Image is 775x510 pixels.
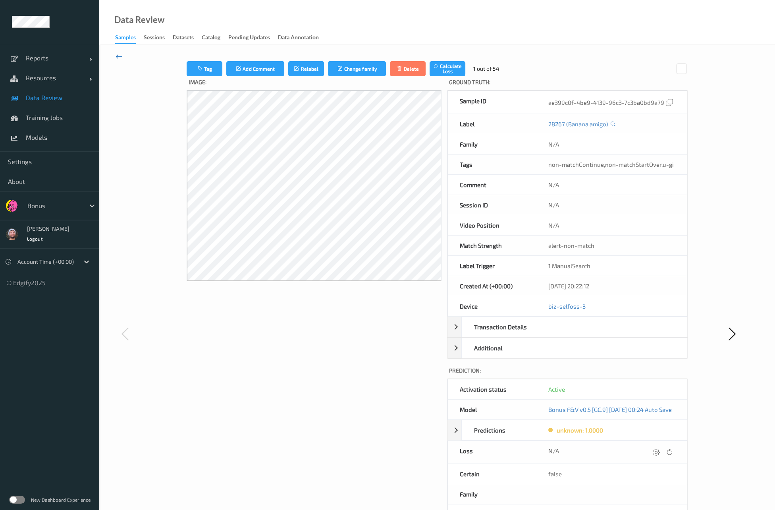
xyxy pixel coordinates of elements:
[447,338,687,358] div: Additional
[536,236,687,255] div: alert-non-match
[605,161,661,168] span: non-matchStartOver
[557,426,603,434] div: unknown: 1.0000
[390,61,426,76] button: Delete
[536,464,687,484] div: false
[462,420,545,440] div: Predictions
[447,365,688,379] label: Prediction:
[548,161,604,168] span: non-matchContinue
[448,91,536,114] div: Sample ID
[548,447,675,458] div: N/A
[473,65,499,73] div: 1 out of 54
[228,32,278,43] a: Pending Updates
[548,385,675,393] div: Active
[448,114,536,134] div: Label
[328,61,386,76] button: Change family
[448,276,536,296] div: Created At (+00:00)
[536,195,687,215] div: N/A
[462,317,545,337] div: Transaction Details
[536,175,687,195] div: N/A
[448,464,536,484] div: Certain
[187,61,222,76] button: Tag
[173,33,194,43] div: Datasets
[462,338,545,358] div: Additional
[548,97,675,108] div: ae399c0f-4be9-4139-96c3-7c3ba0bd9a79
[228,33,270,43] div: Pending Updates
[448,484,536,504] div: Family
[173,32,202,43] a: Datasets
[226,61,284,76] button: Add Comment
[448,155,536,174] div: Tags
[447,76,688,90] label: Ground Truth :
[115,33,136,44] div: Samples
[448,175,536,195] div: Comment
[448,195,536,215] div: Session ID
[448,379,536,399] div: Activation status
[448,400,536,419] div: Model
[548,303,586,310] a: biz-selfoss-3
[536,134,687,154] div: N/A
[187,76,441,90] label: Image:
[202,33,220,43] div: Catalog
[548,120,608,128] a: 28267 (Banana amigo)
[448,215,536,235] div: Video Position
[114,16,164,24] div: Data Review
[447,317,687,337] div: Transaction Details
[202,32,228,43] a: Catalog
[536,215,687,235] div: N/A
[430,61,465,76] button: Calculate Loss
[448,236,536,255] div: Match Strength
[144,32,173,43] a: Sessions
[278,32,327,43] a: Data Annotation
[278,33,319,43] div: Data Annotation
[548,161,674,168] span: , ,
[536,276,687,296] div: [DATE] 20:22:12
[448,256,536,276] div: Label Trigger
[448,441,536,464] div: Loss
[536,256,687,276] div: 1 ManualSearch
[548,406,672,413] a: Bonus F&V v0.5 [GC.9] [DATE] 00:24 Auto Save
[663,161,674,168] span: u-gi
[144,33,165,43] div: Sessions
[448,134,536,154] div: Family
[448,296,536,316] div: Device
[115,32,144,44] a: Samples
[447,420,687,440] div: Predictionsunknown: 1.0000
[288,61,324,76] button: Relabel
